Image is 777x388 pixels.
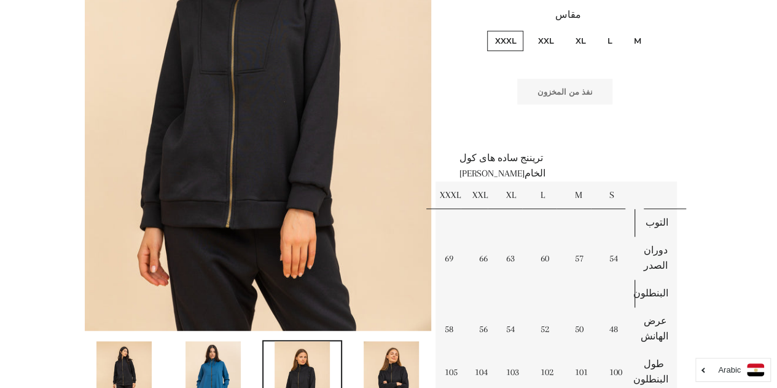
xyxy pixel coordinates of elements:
td: 69 [435,237,470,280]
td: XXL [470,181,497,209]
label: XXXL [487,31,523,51]
td: دوران الصدر [634,237,677,280]
td: البنطلون [634,280,677,307]
td: XL [497,181,531,209]
td: 58 [435,307,470,350]
td: M [566,181,600,209]
label: XL [568,31,593,51]
td: 66 [470,237,497,280]
td: 50 [566,307,600,350]
td: 57 [566,237,600,280]
td: 52 [531,307,566,350]
label: M [626,31,648,51]
label: XXL [530,31,561,51]
td: 54 [600,237,634,280]
span: نفذ من المخزون [537,87,593,97]
a: Arabic [702,363,764,376]
i: Arabic [718,366,741,374]
td: S [600,181,634,209]
td: التوب [634,209,677,237]
button: نفذ من المخزون [517,79,612,105]
td: 54 [497,307,531,350]
td: XXXL [435,181,470,209]
td: عرض الهانش [634,307,677,350]
td: 56 [470,307,497,350]
td: 63 [497,237,531,280]
td: 60 [531,237,566,280]
td: 48 [600,307,634,350]
td: L [531,181,566,209]
label: مقاس [459,7,677,23]
label: L [599,31,619,51]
